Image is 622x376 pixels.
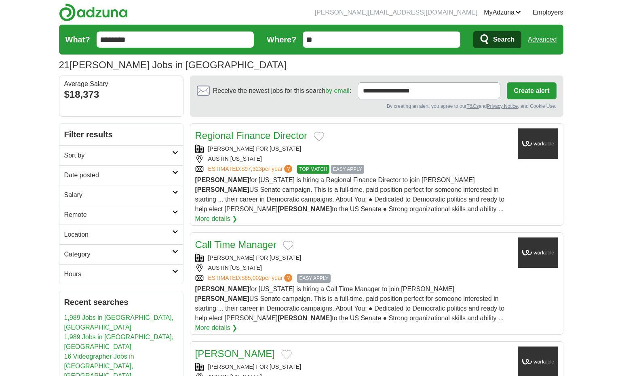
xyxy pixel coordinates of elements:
[195,186,249,193] strong: [PERSON_NAME]
[195,155,511,163] div: AUSTIN [US_STATE]
[195,286,249,292] strong: [PERSON_NAME]
[197,103,557,110] div: By creating an alert, you agree to our and , and Cookie Use.
[528,32,557,48] a: Advanced
[195,214,238,224] a: More details ❯
[518,128,558,159] img: Company logo
[59,205,183,225] a: Remote
[267,34,296,46] label: Where?
[278,206,332,212] strong: [PERSON_NAME]
[64,81,178,87] div: Average Salary
[195,323,238,333] a: More details ❯
[315,8,478,17] li: [PERSON_NAME][EMAIL_ADDRESS][DOMAIN_NAME]
[314,132,324,141] button: Add to favorite jobs
[195,264,511,272] div: AUSTIN [US_STATE]
[59,59,287,70] h1: [PERSON_NAME] Jobs in [GEOGRAPHIC_DATA]
[331,165,364,174] span: EASY APPLY
[281,350,292,359] button: Add to favorite jobs
[59,3,128,21] img: Adzuna logo
[59,124,183,145] h2: Filter results
[487,103,518,109] a: Privacy Notice
[195,348,275,359] a: [PERSON_NAME]
[208,165,294,174] a: ESTIMATED:$97,323per year?
[59,244,183,264] a: Category
[59,145,183,165] a: Sort by
[59,264,183,284] a: Hours
[195,239,276,250] a: Call Time Manager
[213,86,351,96] span: Receive the newest jobs for this search :
[484,8,521,17] a: MyAdzuna
[64,190,172,200] h2: Salary
[64,250,172,259] h2: Category
[466,103,479,109] a: T&Cs
[518,237,558,268] img: Company logo
[195,363,511,371] div: [PERSON_NAME] FOR [US_STATE]
[59,185,183,205] a: Salary
[64,334,174,350] a: 1,989 Jobs in [GEOGRAPHIC_DATA], [GEOGRAPHIC_DATA]
[493,32,514,48] span: Search
[297,165,329,174] span: TOP MATCH
[241,166,262,172] span: $97,323
[208,274,294,283] a: ESTIMATED:$65,002per year?
[64,151,172,160] h2: Sort by
[507,82,556,99] button: Create alert
[278,315,332,321] strong: [PERSON_NAME]
[195,295,249,302] strong: [PERSON_NAME]
[64,269,172,279] h2: Hours
[241,275,262,281] span: $65,002
[65,34,90,46] label: What?
[64,314,174,331] a: 1,989 Jobs in [GEOGRAPHIC_DATA], [GEOGRAPHIC_DATA]
[284,274,292,282] span: ?
[195,130,307,141] a: Regional Finance Director
[64,296,178,308] h2: Recent searches
[195,286,505,321] span: for [US_STATE] is hiring a Call Time Manager to join [PERSON_NAME] US Senate campaign. This is a ...
[64,210,172,220] h2: Remote
[59,58,70,72] span: 21
[195,254,511,262] div: [PERSON_NAME] FOR [US_STATE]
[59,165,183,185] a: Date posted
[64,87,178,102] div: $18,373
[195,145,511,153] div: [PERSON_NAME] FOR [US_STATE]
[325,87,350,94] a: by email
[284,165,292,173] span: ?
[283,241,293,250] button: Add to favorite jobs
[473,31,521,48] button: Search
[64,170,172,180] h2: Date posted
[59,225,183,244] a: Location
[533,8,563,17] a: Employers
[195,176,249,183] strong: [PERSON_NAME]
[195,176,505,212] span: for [US_STATE] is hiring a Regional Finance Director to join [PERSON_NAME] US Senate campaign. Th...
[64,230,172,239] h2: Location
[297,274,330,283] span: EASY APPLY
